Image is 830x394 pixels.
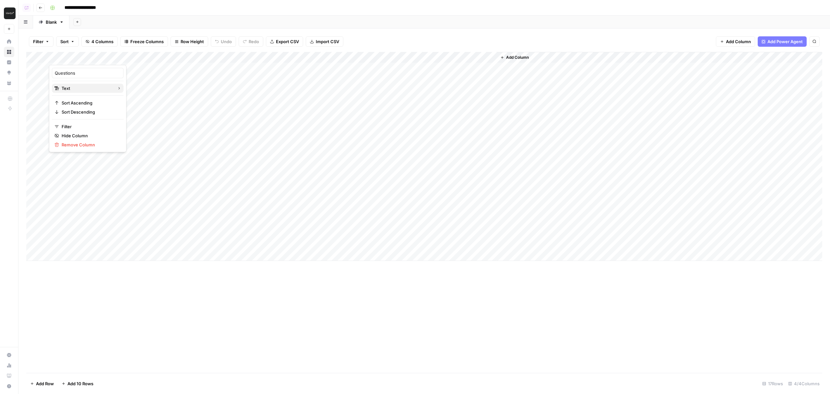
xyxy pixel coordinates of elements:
button: Add Power Agent [758,36,807,47]
a: Insights [4,57,14,68]
span: Add Column [726,38,751,45]
button: Add Column [498,53,531,62]
div: 4/4 Columns [786,378,822,389]
span: Redo [249,38,259,45]
span: Add 10 Rows [67,380,93,387]
button: Workspace: Klaviyo [4,5,14,21]
button: Help + Support [4,381,14,391]
span: Add Row [36,380,54,387]
button: Export CSV [266,36,303,47]
a: Your Data [4,78,14,88]
span: 4 Columns [91,38,113,45]
span: Add Power Agent [767,38,803,45]
button: Add Row [26,378,58,389]
span: Import CSV [316,38,339,45]
div: 17 Rows [760,378,786,389]
span: Filter [62,123,118,130]
a: Blank [33,16,69,29]
button: Row Height [171,36,208,47]
button: Redo [239,36,263,47]
span: Export CSV [276,38,299,45]
a: Settings [4,350,14,360]
span: Hide Column [62,132,118,139]
span: Row Height [181,38,204,45]
a: Opportunities [4,68,14,78]
button: Import CSV [306,36,343,47]
button: Add 10 Rows [58,378,97,389]
div: Blank [46,19,57,25]
a: Home [4,36,14,47]
button: Add Column [716,36,755,47]
button: Filter [29,36,53,47]
button: 4 Columns [81,36,118,47]
span: Undo [221,38,232,45]
a: Learning Hub [4,371,14,381]
button: Freeze Columns [120,36,168,47]
span: Remove Column [62,142,118,148]
span: Sort [60,38,69,45]
a: Browse [4,47,14,57]
span: Text [62,85,112,92]
span: Sort Descending [62,109,118,115]
img: Klaviyo Logo [4,7,16,19]
button: Undo [211,36,236,47]
span: Filter [33,38,43,45]
button: Sort [56,36,79,47]
span: Freeze Columns [130,38,164,45]
span: Sort Ascending [62,100,118,106]
span: Add Column [506,55,529,60]
a: Usage [4,360,14,371]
